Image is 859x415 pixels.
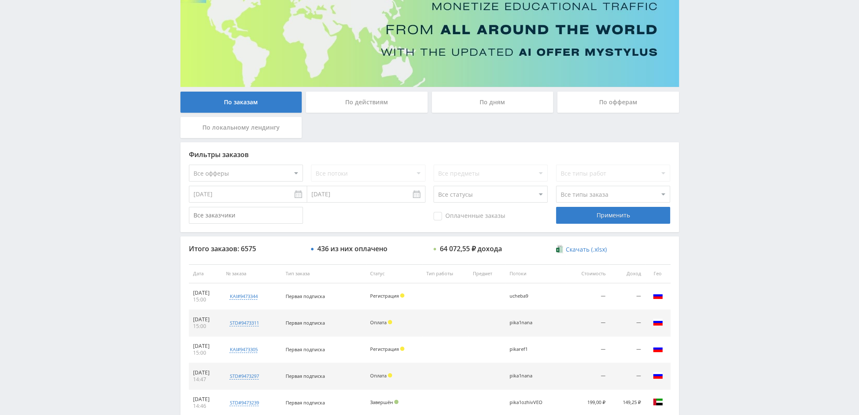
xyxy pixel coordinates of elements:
a: Скачать (.xlsx) [556,245,607,254]
div: pika1nana [510,373,548,379]
div: По офферам [557,92,679,113]
th: Тип работы [422,264,469,283]
td: — [610,363,645,390]
div: pika1nana [510,320,548,325]
td: — [610,283,645,310]
span: Оплата [370,319,387,325]
div: std#9473311 [229,320,259,326]
div: 14:46 [193,403,218,410]
span: Завершён [370,399,393,405]
div: pika1ozhivVEO [510,400,548,405]
td: — [567,336,610,363]
div: Фильтры заказов [189,151,671,158]
span: Холд [400,347,404,351]
div: 64 072,55 ₽ дохода [440,245,502,252]
th: № заказа [221,264,281,283]
img: rus.png [653,344,663,354]
div: По локальному лендингу [180,117,302,138]
span: Первая подписка [286,346,325,353]
span: Первая подписка [286,399,325,406]
div: kai#9473305 [229,346,257,353]
div: Итого заказов: 6575 [189,245,303,252]
span: Регистрация [370,293,399,299]
div: std#9473239 [229,399,259,406]
img: rus.png [653,370,663,380]
div: 15:00 [193,350,218,356]
th: Гео [645,264,671,283]
img: rus.png [653,290,663,301]
span: Оплаченные заказы [434,212,505,220]
div: 15:00 [193,323,218,330]
span: Холд [388,320,392,324]
th: Доход [610,264,645,283]
span: Регистрация [370,346,399,352]
div: kai#9473344 [229,293,257,300]
img: are.png [653,397,663,407]
span: Первая подписка [286,293,325,299]
img: xlsx [556,245,563,253]
div: [DATE] [193,290,218,296]
div: 14:47 [193,376,218,383]
td: — [567,310,610,336]
th: Стоимость [567,264,610,283]
span: Холд [388,373,392,377]
td: — [567,363,610,390]
th: Предмет [469,264,505,283]
th: Статус [366,264,422,283]
div: [DATE] [193,343,218,350]
div: [DATE] [193,316,218,323]
span: Оплата [370,372,387,379]
th: Дата [189,264,222,283]
input: Все заказчики [189,207,303,224]
div: [DATE] [193,369,218,376]
div: [DATE] [193,396,218,403]
td: — [610,310,645,336]
td: — [567,283,610,310]
div: Применить [556,207,670,224]
div: std#9473297 [229,373,259,380]
th: Тип заказа [281,264,366,283]
span: Холд [400,293,404,298]
div: 436 из них оплачено [317,245,387,252]
span: Первая подписка [286,320,325,326]
div: pikaref1 [510,347,548,352]
img: rus.png [653,317,663,327]
td: — [610,336,645,363]
span: Первая подписка [286,373,325,379]
div: По действиям [306,92,428,113]
span: Подтвержден [394,400,398,404]
span: Скачать (.xlsx) [566,246,607,253]
div: По дням [432,92,554,113]
th: Потоки [505,264,567,283]
div: ucheba9 [510,293,548,299]
div: По заказам [180,92,302,113]
div: 15:00 [193,296,218,303]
